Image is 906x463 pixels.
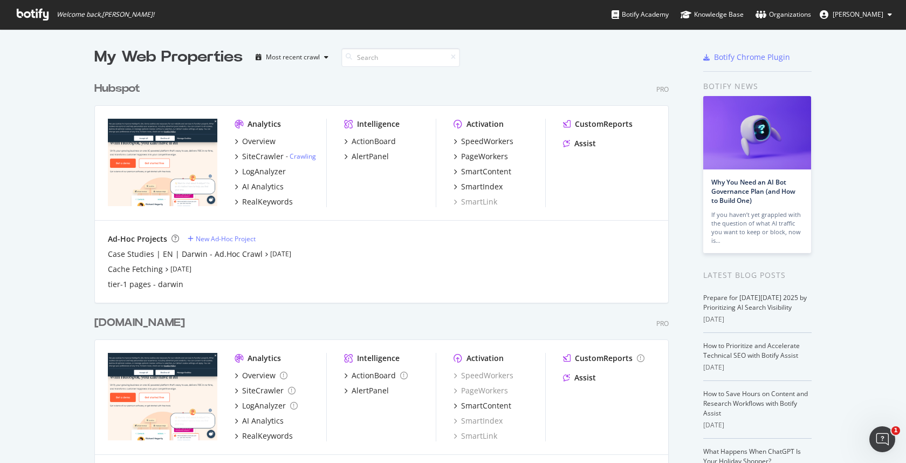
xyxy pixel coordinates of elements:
[235,400,298,411] a: LogAnalyzer
[454,181,503,192] a: SmartIndex
[270,249,291,258] a: [DATE]
[656,319,669,328] div: Pro
[711,210,803,245] div: If you haven’t yet grappled with the question of what AI traffic you want to keep or block, now is…
[681,9,744,20] div: Knowledge Base
[242,431,293,441] div: RealKeywords
[188,234,256,243] a: New Ad-Hoc Project
[341,48,460,67] input: Search
[703,96,811,169] img: Why You Need an AI Bot Governance Plan (and How to Build One)
[454,416,503,426] a: SmartIndex
[108,279,183,290] a: tier-1 pages - darwin
[357,119,400,130] div: Intelligence
[461,151,508,162] div: PageWorkers
[461,400,511,411] div: SmartContent
[869,426,895,452] iframe: Intercom live chat
[235,151,316,162] a: SiteCrawler- Crawling
[251,49,333,66] button: Most recent crawl
[235,370,287,381] a: Overview
[454,136,513,147] a: SpeedWorkers
[248,119,281,130] div: Analytics
[108,353,217,440] img: hubspot-bulkdataexport.com
[703,341,800,360] a: How to Prioritize and Accelerate Technical SEO with Botify Assist
[454,385,508,396] a: PageWorkers
[235,385,296,396] a: SiteCrawler
[833,10,883,19] span: Ivelisse Rodriguez
[575,119,633,130] div: CustomReports
[466,119,504,130] div: Activation
[242,416,284,426] div: AI Analytics
[242,136,276,147] div: Overview
[454,370,513,381] a: SpeedWorkers
[242,370,276,381] div: Overview
[108,249,263,260] div: Case Studies | EN | Darwin - Ad.Hoc Crawl
[575,353,633,364] div: CustomReports
[574,372,596,383] div: Assist
[703,52,790,63] a: Botify Chrome Plugin
[454,196,497,207] a: SmartLink
[235,431,293,441] a: RealKeywords
[94,315,189,331] a: [DOMAIN_NAME]
[235,136,276,147] a: Overview
[108,234,167,244] div: Ad-Hoc Projects
[94,46,243,68] div: My Web Properties
[891,426,900,435] span: 1
[714,52,790,63] div: Botify Chrome Plugin
[454,166,511,177] a: SmartContent
[461,166,511,177] div: SmartContent
[756,9,811,20] div: Organizations
[711,178,795,205] a: Why You Need an AI Bot Governance Plan (and How to Build One)
[242,400,286,411] div: LogAnalyzer
[461,136,513,147] div: SpeedWorkers
[94,81,145,97] a: Hubspot
[563,138,596,149] a: Assist
[703,363,812,372] div: [DATE]
[466,353,504,364] div: Activation
[344,370,408,381] a: ActionBoard
[290,152,316,161] a: Crawling
[108,119,217,206] img: hubspot.com
[612,9,669,20] div: Botify Academy
[454,431,497,441] a: SmartLink
[703,80,812,92] div: Botify news
[344,385,389,396] a: AlertPanel
[235,196,293,207] a: RealKeywords
[656,85,669,94] div: Pro
[266,54,320,60] div: Most recent crawl
[811,6,901,23] button: [PERSON_NAME]
[563,372,596,383] a: Assist
[344,151,389,162] a: AlertPanel
[563,119,633,130] a: CustomReports
[352,151,389,162] div: AlertPanel
[108,264,163,275] a: Cache Fetching
[242,196,293,207] div: RealKeywords
[242,181,284,192] div: AI Analytics
[703,315,812,324] div: [DATE]
[235,416,284,426] a: AI Analytics
[94,81,140,97] div: Hubspot
[461,181,503,192] div: SmartIndex
[574,138,596,149] div: Assist
[235,181,284,192] a: AI Analytics
[170,264,191,274] a: [DATE]
[57,10,154,19] span: Welcome back, [PERSON_NAME] !
[357,353,400,364] div: Intelligence
[352,370,396,381] div: ActionBoard
[703,269,812,281] div: Latest Blog Posts
[94,315,185,331] div: [DOMAIN_NAME]
[344,136,396,147] a: ActionBoard
[242,166,286,177] div: LogAnalyzer
[242,385,284,396] div: SiteCrawler
[454,400,511,411] a: SmartContent
[196,234,256,243] div: New Ad-Hoc Project
[703,389,808,418] a: How to Save Hours on Content and Research Workflows with Botify Assist
[248,353,281,364] div: Analytics
[286,152,316,161] div: -
[352,385,389,396] div: AlertPanel
[235,166,286,177] a: LogAnalyzer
